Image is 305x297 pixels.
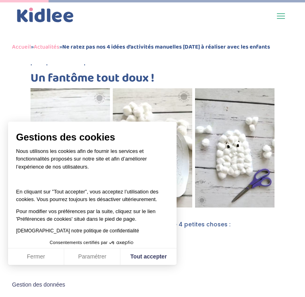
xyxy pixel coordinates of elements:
[31,72,274,88] h2: Un fantôme tout doux !
[64,248,120,265] button: Paramétrer
[16,131,169,143] span: Gestions des cookies
[50,240,108,245] span: Consentements certifiés par
[16,147,169,176] p: Nous utilisons les cookies afin de fournir les services et fonctionnalités proposés sur notre sit...
[46,238,139,248] button: Consentements certifiés par
[12,42,31,52] a: Accueil
[120,248,177,265] button: Tout accepter
[36,275,274,285] li: Un ciseau
[12,281,65,289] span: Gestion des données
[109,231,133,255] svg: Axeptio
[16,180,169,203] p: En cliquant sur ”Tout accepter”, vous acceptez l’utilisation des cookies. Vous pourrez toujours l...
[16,207,169,223] p: Pour modifier vos préférences par la suite, cliquez sur le lien 'Préférences de cookies' situé da...
[34,42,59,52] a: Actualités
[16,228,139,234] a: [DEMOGRAPHIC_DATA] notre politique de confidentialité
[12,42,270,52] span: » »
[7,277,70,293] button: Fermer le widget sans consentement
[8,248,64,265] button: Fermer
[62,42,270,52] strong: Ne ratez pas nos 4 idées d’activités manuelles [DATE] à réaliser avec les enfants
